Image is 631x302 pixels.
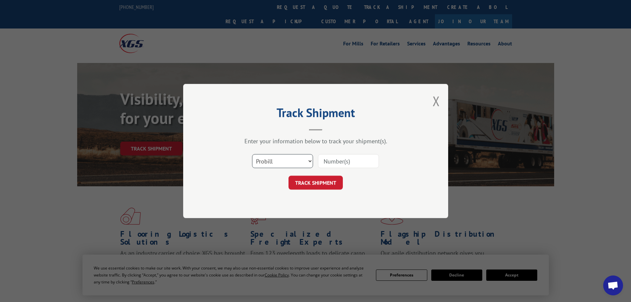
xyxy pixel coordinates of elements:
[216,137,415,145] div: Enter your information below to track your shipment(s).
[216,108,415,121] h2: Track Shipment
[289,176,343,190] button: TRACK SHIPMENT
[318,154,379,168] input: Number(s)
[603,275,623,295] div: Open chat
[433,92,440,110] button: Close modal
